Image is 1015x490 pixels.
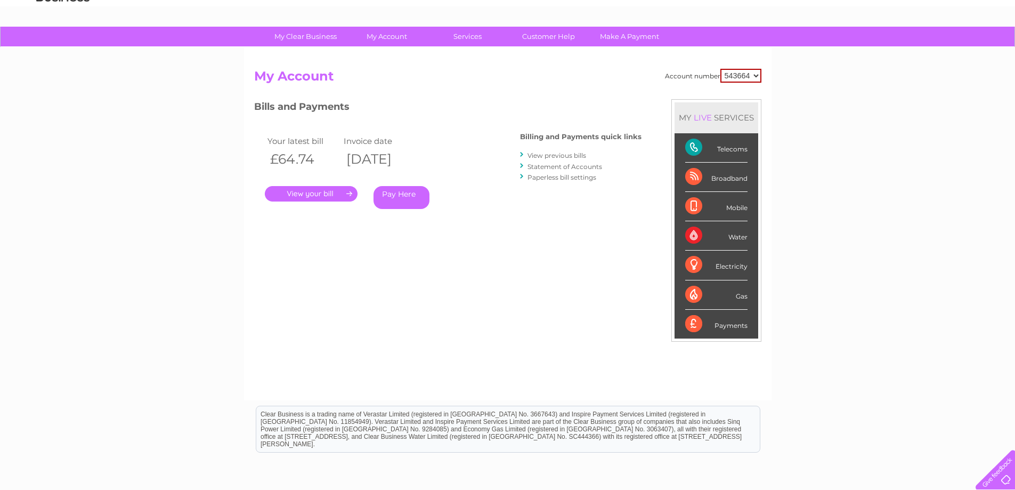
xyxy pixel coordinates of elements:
[685,251,748,280] div: Electricity
[980,45,1005,53] a: Log out
[527,151,586,159] a: View previous bills
[36,28,90,60] img: logo.png
[884,45,916,53] a: Telecoms
[265,134,342,148] td: Your latest bill
[685,280,748,310] div: Gas
[424,27,511,46] a: Services
[814,5,888,19] a: 0333 014 3131
[343,27,431,46] a: My Account
[527,173,596,181] a: Paperless bill settings
[685,163,748,192] div: Broadband
[341,134,418,148] td: Invoice date
[675,102,758,133] div: MY SERVICES
[373,186,429,209] a: Pay Here
[265,186,358,202] a: .
[685,133,748,163] div: Telecoms
[944,45,970,53] a: Contact
[854,45,878,53] a: Energy
[922,45,938,53] a: Blog
[527,163,602,171] a: Statement of Accounts
[254,69,761,89] h2: My Account
[262,27,350,46] a: My Clear Business
[505,27,592,46] a: Customer Help
[685,192,748,221] div: Mobile
[586,27,673,46] a: Make A Payment
[665,69,761,83] div: Account number
[685,221,748,251] div: Water
[692,113,714,123] div: LIVE
[685,310,748,339] div: Payments
[520,133,642,141] h4: Billing and Payments quick links
[256,6,760,52] div: Clear Business is a trading name of Verastar Limited (registered in [GEOGRAPHIC_DATA] No. 3667643...
[265,148,342,170] th: £64.74
[827,45,848,53] a: Water
[254,99,642,118] h3: Bills and Payments
[341,148,418,170] th: [DATE]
